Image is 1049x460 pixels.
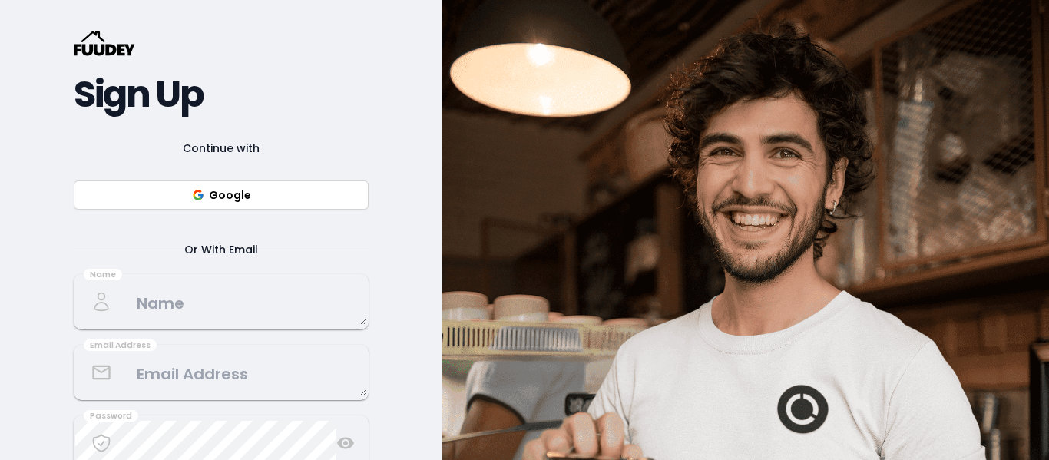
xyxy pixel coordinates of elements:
span: Or With Email [166,240,276,259]
button: Google [74,180,369,210]
svg: {/* Added fill="currentColor" here */} {/* This rectangle defines the background. Its explicit fi... [74,31,135,56]
div: Password [84,410,138,422]
span: Continue with [164,139,278,157]
h2: Sign Up [74,81,369,108]
div: Name [84,269,122,281]
div: Email Address [84,339,157,352]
